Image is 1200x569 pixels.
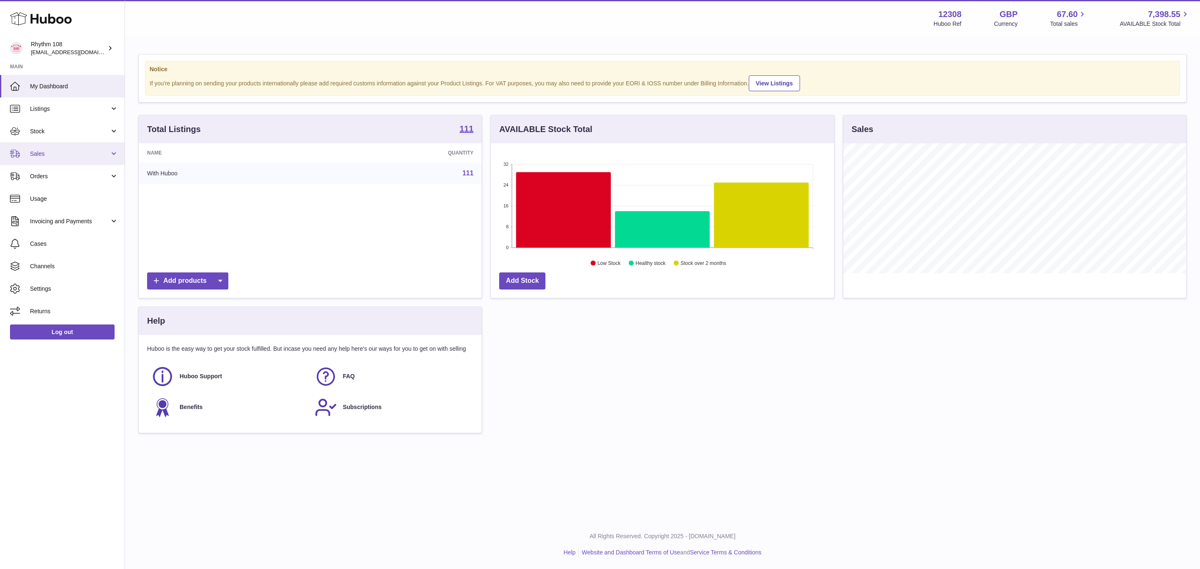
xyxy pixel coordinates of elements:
span: [EMAIL_ADDRESS][DOMAIN_NAME] [31,49,122,55]
text: 16 [504,203,509,208]
span: My Dashboard [30,82,118,90]
a: Log out [10,324,115,339]
text: 8 [506,224,509,229]
a: Add Stock [499,272,545,289]
text: Stock over 2 months [681,260,726,266]
a: View Listings [749,75,800,91]
a: FAQ [315,365,470,388]
img: orders@rhythm108.com [10,42,22,55]
h3: AVAILABLE Stock Total [499,124,592,135]
a: Help [564,549,576,556]
a: 111 [460,125,473,135]
p: All Rights Reserved. Copyright 2025 - [DOMAIN_NAME] [132,532,1193,540]
a: Subscriptions [315,396,470,419]
td: With Huboo [139,162,320,184]
span: Sales [30,150,110,158]
span: Usage [30,195,118,203]
div: If you're planning on sending your products internationally please add required customs informati... [150,74,1175,91]
strong: 12308 [938,9,962,20]
text: Low Stock [597,260,621,266]
span: 67.60 [1057,9,1077,20]
text: Healthy stock [636,260,666,266]
li: and [579,549,761,557]
a: Add products [147,272,228,289]
a: Website and Dashboard Terms of Use [582,549,680,556]
span: Returns [30,307,118,315]
h3: Total Listings [147,124,201,135]
span: Huboo Support [180,372,222,380]
a: Benefits [151,396,306,419]
strong: GBP [1000,9,1017,20]
div: Currency [994,20,1018,28]
span: Channels [30,262,118,270]
a: 67.60 Total sales [1050,9,1087,28]
span: Subscriptions [343,403,382,411]
div: Rhythm 108 [31,40,106,56]
strong: 111 [460,125,473,133]
span: Benefits [180,403,202,411]
span: FAQ [343,372,355,380]
span: 7,398.55 [1148,9,1180,20]
span: AVAILABLE Stock Total [1120,20,1190,28]
span: Total sales [1050,20,1087,28]
span: Invoicing and Payments [30,217,110,225]
text: 32 [504,162,509,167]
a: Huboo Support [151,365,306,388]
strong: Notice [150,65,1175,73]
span: Listings [30,105,110,113]
h3: Help [147,315,165,327]
a: 111 [462,170,474,177]
th: Quantity [320,143,482,162]
div: Huboo Ref [934,20,962,28]
span: Settings [30,285,118,293]
a: Service Terms & Conditions [690,549,762,556]
span: Stock [30,127,110,135]
text: 24 [504,182,509,187]
text: 0 [506,245,509,250]
span: Orders [30,172,110,180]
span: Cases [30,240,118,248]
p: Huboo is the easy way to get your stock fulfilled. But incase you need any help here's our ways f... [147,345,473,353]
a: 7,398.55 AVAILABLE Stock Total [1120,9,1190,28]
th: Name [139,143,320,162]
h3: Sales [852,124,873,135]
